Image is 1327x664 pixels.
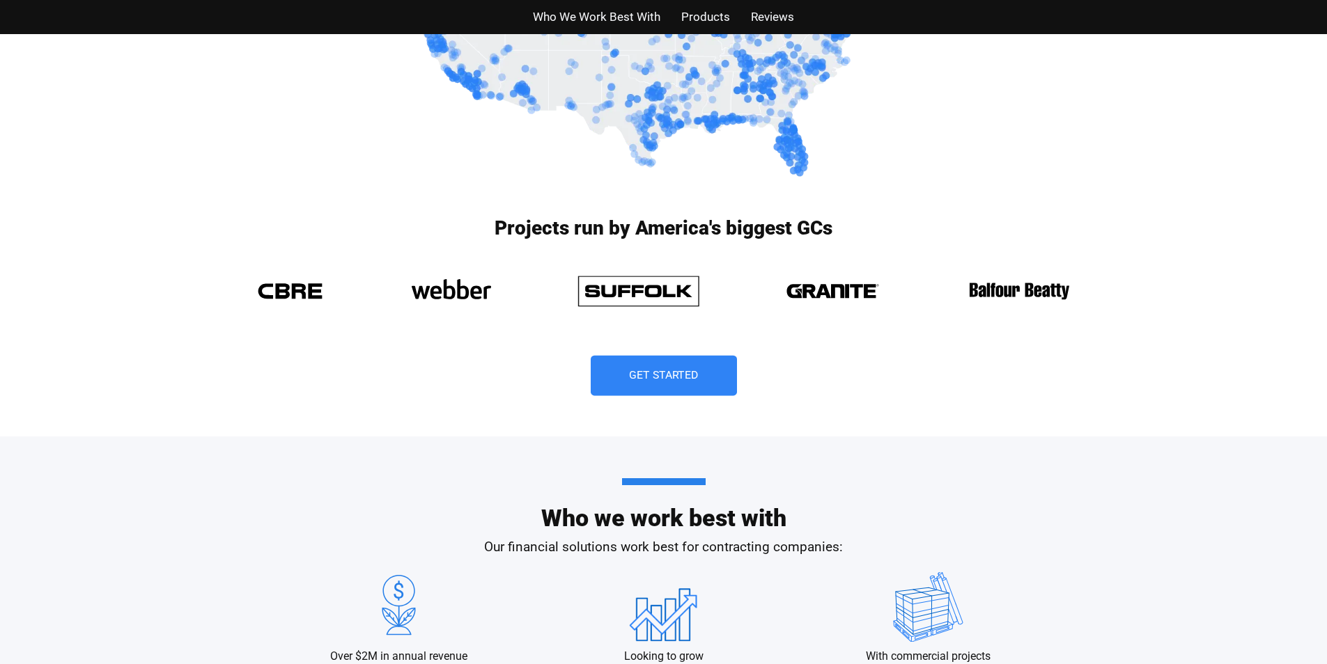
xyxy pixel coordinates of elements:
p: With commercial projects [866,649,991,664]
span: Get Started [629,370,699,381]
h2: Who we work best with [267,478,1061,530]
h3: Projects run by America's biggest GCs [246,219,1082,238]
p: Our financial solutions work best for contracting companies: [267,537,1061,558]
a: Reviews [751,7,794,27]
a: Who We Work Best With [533,7,660,27]
p: Looking to grow [624,649,704,664]
p: Over $2M in annual revenue [330,649,467,664]
a: Get Started [591,356,737,396]
a: Products [681,7,730,27]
